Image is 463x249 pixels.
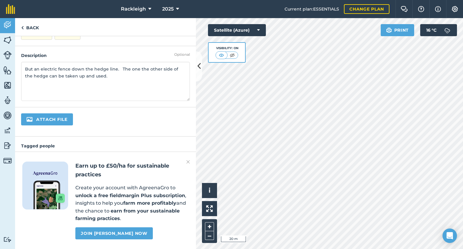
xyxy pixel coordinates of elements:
img: svg+xml;base64,PD94bWwgdmVyc2lvbj0iMS4wIiBlbmNvZGluZz0idXRmLTgiPz4KPCEtLSBHZW5lcmF0b3I6IEFkb2JlIE... [3,96,12,105]
button: Satellite (Azure) [208,24,266,36]
img: svg+xml;base64,PHN2ZyB4bWxucz0iaHR0cDovL3d3dy53My5vcmcvMjAwMC9zdmciIHdpZHRoPSIyMiIgaGVpZ2h0PSIzMC... [186,158,190,165]
strong: farm more profitably [123,200,176,206]
strong: earn from your sustainable farming practices [75,208,180,222]
img: Screenshot of the Gro app [33,181,65,209]
img: svg+xml;base64,PHN2ZyB4bWxucz0iaHR0cDovL3d3dy53My5vcmcvMjAwMC9zdmciIHdpZHRoPSI1NiIgaGVpZ2h0PSI2MC... [3,36,12,45]
button: 16 °C [420,24,457,36]
img: svg+xml;base64,PD94bWwgdmVyc2lvbj0iMS4wIiBlbmNvZGluZz0idXRmLTgiPz4KPCEtLSBHZW5lcmF0b3I6IEFkb2JlIE... [3,237,12,242]
div: Optional [174,52,190,57]
img: A cog icon [451,6,458,12]
span: 2025 [162,5,174,13]
img: Four arrows, one pointing top left, one top right, one bottom right and the last bottom left [206,205,213,212]
button: i [202,183,217,198]
img: svg+xml;base64,PD94bWwgdmVyc2lvbj0iMS4wIiBlbmNvZGluZz0idXRmLTgiPz4KPCEtLSBHZW5lcmF0b3I6IEFkb2JlIE... [441,24,453,36]
img: svg+xml;base64,PHN2ZyB4bWxucz0iaHR0cDovL3d3dy53My5vcmcvMjAwMC9zdmciIHdpZHRoPSI1NiIgaGVpZ2h0PSI2MC... [3,66,12,75]
button: – [205,231,214,240]
div: Visibility: On [216,46,238,51]
a: Change plan [344,4,389,14]
h2: Earn up to £50/ha for sustainable practices [75,162,189,179]
img: svg+xml;base64,PD94bWwgdmVyc2lvbj0iMS4wIiBlbmNvZGluZz0idXRmLTgiPz4KPCEtLSBHZW5lcmF0b3I6IEFkb2JlIE... [3,51,12,59]
strong: unlock a free fieldmargin Plus subscription [75,193,185,198]
img: svg+xml;base64,PD94bWwgdmVyc2lvbj0iMS4wIiBlbmNvZGluZz0idXRmLTgiPz4KPCEtLSBHZW5lcmF0b3I6IEFkb2JlIE... [3,156,12,165]
img: svg+xml;base64,PHN2ZyB4bWxucz0iaHR0cDovL3d3dy53My5vcmcvMjAwMC9zdmciIHdpZHRoPSI1MCIgaGVpZ2h0PSI0MC... [228,52,236,58]
span: Current plan : ESSENTIALS [285,6,339,12]
img: svg+xml;base64,PD94bWwgdmVyc2lvbj0iMS4wIiBlbmNvZGluZz0idXRmLTgiPz4KPCEtLSBHZW5lcmF0b3I6IEFkb2JlIE... [3,111,12,120]
img: svg+xml;base64,PHN2ZyB4bWxucz0iaHR0cDovL3d3dy53My5vcmcvMjAwMC9zdmciIHdpZHRoPSI1MCIgaGVpZ2h0PSI0MC... [218,52,225,58]
img: svg+xml;base64,PHN2ZyB4bWxucz0iaHR0cDovL3d3dy53My5vcmcvMjAwMC9zdmciIHdpZHRoPSI1NiIgaGVpZ2h0PSI2MC... [3,81,12,90]
a: Back [15,18,45,36]
img: svg+xml;base64,PHN2ZyB4bWxucz0iaHR0cDovL3d3dy53My5vcmcvMjAwMC9zdmciIHdpZHRoPSIxNyIgaGVpZ2h0PSIxNy... [435,5,441,13]
p: Create your account with AgreenaGro to , insights to help you and the chance to . [75,184,189,222]
img: svg+xml;base64,PD94bWwgdmVyc2lvbj0iMS4wIiBlbmNvZGluZz0idXRmLTgiPz4KPCEtLSBHZW5lcmF0b3I6IEFkb2JlIE... [3,20,12,30]
span: i [209,187,210,194]
img: fieldmargin Logo [6,4,15,14]
span: Rackleigh [121,5,146,13]
a: Join [PERSON_NAME] now [75,227,153,239]
img: A question mark icon [417,6,425,12]
h4: Tagged people [21,143,190,149]
span: 16 ° C [426,24,436,36]
button: Print [381,24,414,36]
img: svg+xml;base64,PHN2ZyB4bWxucz0iaHR0cDovL3d3dy53My5vcmcvMjAwMC9zdmciIHdpZHRoPSIxOSIgaGVpZ2h0PSIyNC... [386,27,392,34]
textarea: But an electric fence down the hedge line. The one the other side of the hedge can be taken up an... [21,62,190,101]
div: Open Intercom Messenger [443,229,457,243]
img: Two speech bubbles overlapping with the left bubble in the forefront [401,6,408,12]
img: svg+xml;base64,PD94bWwgdmVyc2lvbj0iMS4wIiBlbmNvZGluZz0idXRmLTgiPz4KPCEtLSBHZW5lcmF0b3I6IEFkb2JlIE... [3,141,12,150]
button: + [205,222,214,231]
img: svg+xml;base64,PD94bWwgdmVyc2lvbj0iMS4wIiBlbmNvZGluZz0idXRmLTgiPz4KPCEtLSBHZW5lcmF0b3I6IEFkb2JlIE... [3,126,12,135]
img: svg+xml;base64,PHN2ZyB4bWxucz0iaHR0cDovL3d3dy53My5vcmcvMjAwMC9zdmciIHdpZHRoPSI5IiBoZWlnaHQ9IjI0Ii... [21,24,24,31]
h4: Description [21,52,190,59]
